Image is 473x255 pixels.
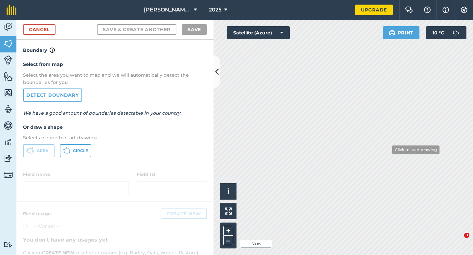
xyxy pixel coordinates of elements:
button: Print [383,26,420,39]
span: 2025 [209,6,221,14]
button: Satellite (Azure) [227,26,290,39]
p: Select a shape to start drawing [23,134,207,141]
button: Save [182,24,207,35]
img: svg+xml;base64,PHN2ZyB4bWxucz0iaHR0cDovL3d3dy53My5vcmcvMjAwMC9zdmciIHdpZHRoPSIxNyIgaGVpZ2h0PSIxNy... [442,6,449,14]
img: svg+xml;base64,PHN2ZyB4bWxucz0iaHR0cDovL3d3dy53My5vcmcvMjAwMC9zdmciIHdpZHRoPSI1NiIgaGVpZ2h0PSI2MC... [4,88,13,98]
h4: Select from map [23,61,207,68]
button: – [223,236,233,245]
img: fieldmargin Logo [7,5,16,15]
div: Click to start drawing [392,145,439,154]
h4: Boundary [16,40,214,54]
img: svg+xml;base64,PD94bWwgdmVyc2lvbj0iMS4wIiBlbmNvZGluZz0idXRmLTgiPz4KPCEtLSBHZW5lcmF0b3I6IEFkb2JlIE... [4,242,13,248]
h4: Or draw a shape [23,124,207,131]
iframe: Intercom live chat [451,233,466,248]
img: svg+xml;base64,PD94bWwgdmVyc2lvbj0iMS4wIiBlbmNvZGluZz0idXRmLTgiPz4KPCEtLSBHZW5lcmF0b3I6IEFkb2JlIE... [4,170,13,179]
img: svg+xml;base64,PHN2ZyB4bWxucz0iaHR0cDovL3d3dy53My5vcmcvMjAwMC9zdmciIHdpZHRoPSI1NiIgaGVpZ2h0PSI2MC... [4,39,13,49]
img: svg+xml;base64,PD94bWwgdmVyc2lvbj0iMS4wIiBlbmNvZGluZz0idXRmLTgiPz4KPCEtLSBHZW5lcmF0b3I6IEFkb2JlIE... [449,26,462,39]
button: i [220,183,236,200]
img: svg+xml;base64,PD94bWwgdmVyc2lvbj0iMS4wIiBlbmNvZGluZz0idXRmLTgiPz4KPCEtLSBHZW5lcmF0b3I6IEFkb2JlIE... [4,104,13,114]
a: Upgrade [355,5,393,15]
span: i [227,187,229,195]
img: svg+xml;base64,PD94bWwgdmVyc2lvbj0iMS4wIiBlbmNvZGluZz0idXRmLTgiPz4KPCEtLSBHZW5lcmF0b3I6IEFkb2JlIE... [4,22,13,32]
p: Select the area you want to map and we will automatically detect the boundaries for you [23,71,207,86]
img: svg+xml;base64,PD94bWwgdmVyc2lvbj0iMS4wIiBlbmNvZGluZz0idXRmLTgiPz4KPCEtLSBHZW5lcmF0b3I6IEFkb2JlIE... [4,121,13,130]
img: svg+xml;base64,PD94bWwgdmVyc2lvbj0iMS4wIiBlbmNvZGluZz0idXRmLTgiPz4KPCEtLSBHZW5lcmF0b3I6IEFkb2JlIE... [4,137,13,147]
img: Four arrows, one pointing top left, one top right, one bottom right and the last bottom left [225,207,232,215]
img: svg+xml;base64,PHN2ZyB4bWxucz0iaHR0cDovL3d3dy53My5vcmcvMjAwMC9zdmciIHdpZHRoPSIxNyIgaGVpZ2h0PSIxNy... [50,46,55,54]
button: Circle [60,144,91,157]
span: Circle [73,148,88,153]
img: svg+xml;base64,PD94bWwgdmVyc2lvbj0iMS4wIiBlbmNvZGluZz0idXRmLTgiPz4KPCEtLSBHZW5lcmF0b3I6IEFkb2JlIE... [4,153,13,163]
span: 10 ° C [433,26,444,39]
em: We have a good amount of boundaries detectable in your country. [23,110,181,116]
img: svg+xml;base64,PHN2ZyB4bWxucz0iaHR0cDovL3d3dy53My5vcmcvMjAwMC9zdmciIHdpZHRoPSIxOSIgaGVpZ2h0PSIyNC... [389,29,395,37]
span: 3 [464,233,469,238]
button: Save & Create Another [97,24,176,35]
img: A question mark icon [423,7,431,13]
a: Detect boundary [23,88,82,102]
button: Area [23,144,55,157]
button: + [223,226,233,236]
img: A cog icon [460,7,468,13]
img: svg+xml;base64,PHN2ZyB4bWxucz0iaHR0cDovL3d3dy53My5vcmcvMjAwMC9zdmciIHdpZHRoPSI1NiIgaGVpZ2h0PSI2MC... [4,71,13,81]
button: 10 °C [426,26,466,39]
img: Two speech bubbles overlapping with the left bubble in the forefront [405,7,413,13]
span: Area [37,148,48,153]
span: [PERSON_NAME] & Sons [144,6,191,14]
a: Cancel [23,24,56,35]
img: svg+xml;base64,PD94bWwgdmVyc2lvbj0iMS4wIiBlbmNvZGluZz0idXRmLTgiPz4KPCEtLSBHZW5lcmF0b3I6IEFkb2JlIE... [4,55,13,65]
